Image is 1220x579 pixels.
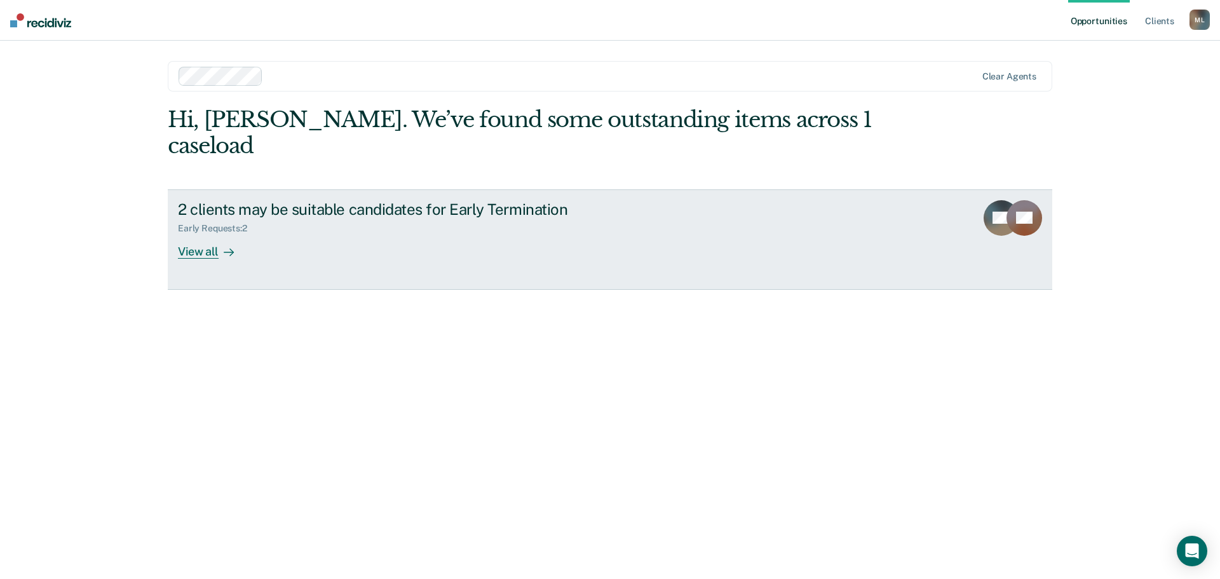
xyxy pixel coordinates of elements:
[982,71,1036,82] div: Clear agents
[1189,10,1210,30] div: M L
[1189,10,1210,30] button: ML
[168,107,876,159] div: Hi, [PERSON_NAME]. We’ve found some outstanding items across 1 caseload
[168,189,1052,290] a: 2 clients may be suitable candidates for Early TerminationEarly Requests:2View all
[178,200,624,219] div: 2 clients may be suitable candidates for Early Termination
[178,223,257,234] div: Early Requests : 2
[178,234,249,259] div: View all
[1177,536,1207,566] div: Open Intercom Messenger
[10,13,71,27] img: Recidiviz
